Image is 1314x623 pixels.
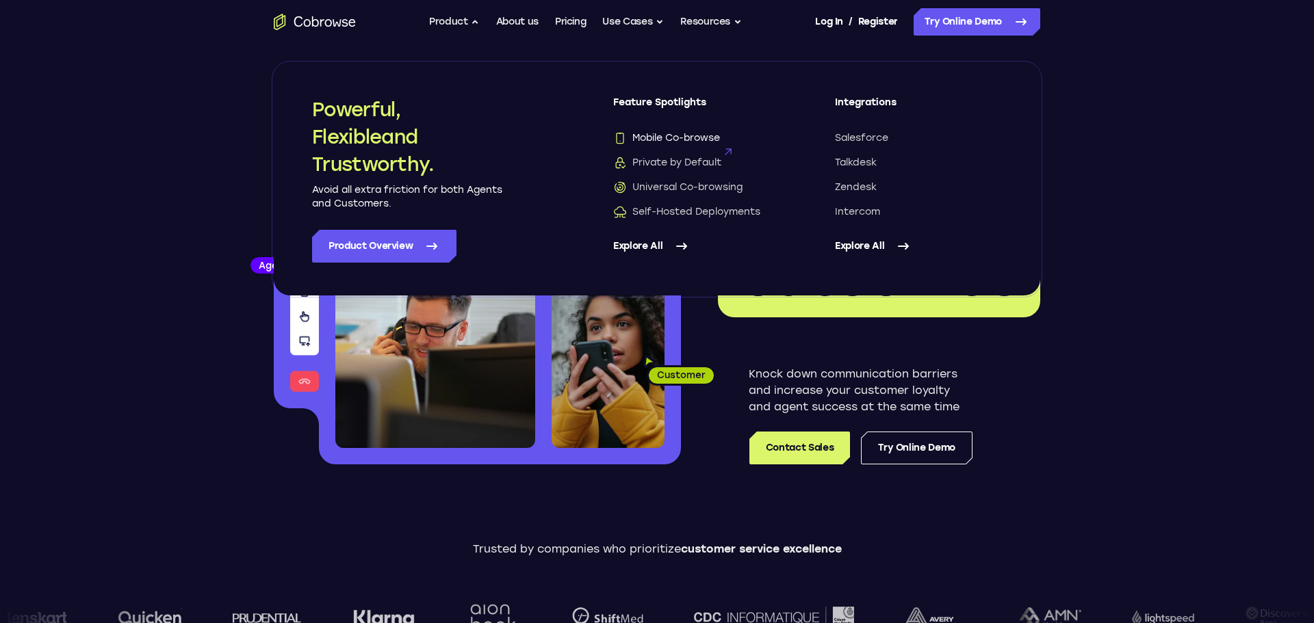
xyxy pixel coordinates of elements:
[681,542,842,555] span: customer service excellence
[613,205,760,219] span: Self-Hosted Deployments
[680,8,742,36] button: Resources
[613,156,721,170] span: Private by Default
[861,432,972,464] a: Try Online Demo
[815,8,842,36] a: Log In
[613,181,743,194] span: Universal Co-browsing
[835,181,1002,194] a: Zendesk
[613,131,720,145] span: Mobile Co-browse
[835,181,877,194] span: Zendesk
[835,156,1002,170] a: Talkdesk
[835,131,1002,145] a: Salesforce
[602,8,664,36] button: Use Cases
[312,183,504,211] p: Avoid all extra friction for both Agents and Customers.
[835,205,1002,219] a: Intercom
[613,181,627,194] img: Universal Co-browsing
[555,8,587,36] a: Pricing
[429,8,480,36] button: Product
[749,432,850,464] a: Contact Sales
[858,8,898,36] a: Register
[613,205,627,219] img: Self-Hosted Deployments
[613,230,780,263] a: Explore All
[849,14,853,30] span: /
[233,612,302,623] img: prudential
[613,131,780,145] a: Mobile Co-browseMobile Co-browse
[552,286,665,448] img: A customer holding their phone
[613,156,627,170] img: Private by Default
[613,205,780,219] a: Self-Hosted DeploymentsSelf-Hosted Deployments
[835,156,877,170] span: Talkdesk
[335,204,535,448] img: A customer support agent talking on the phone
[613,156,780,170] a: Private by DefaultPrivate by Default
[312,230,456,263] a: Product Overview
[613,96,780,120] span: Feature Spotlights
[749,366,972,415] p: Knock down communication barriers and increase your customer loyalty and agent success at the sam...
[312,96,504,178] h2: Powerful, Flexible and Trustworthy.
[613,181,780,194] a: Universal Co-browsingUniversal Co-browsing
[496,8,539,36] a: About us
[835,131,888,145] span: Salesforce
[835,96,1002,120] span: Integrations
[835,230,1002,263] a: Explore All
[274,14,356,30] a: Go to the home page
[613,131,627,145] img: Mobile Co-browse
[914,8,1040,36] a: Try Online Demo
[835,205,880,219] span: Intercom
